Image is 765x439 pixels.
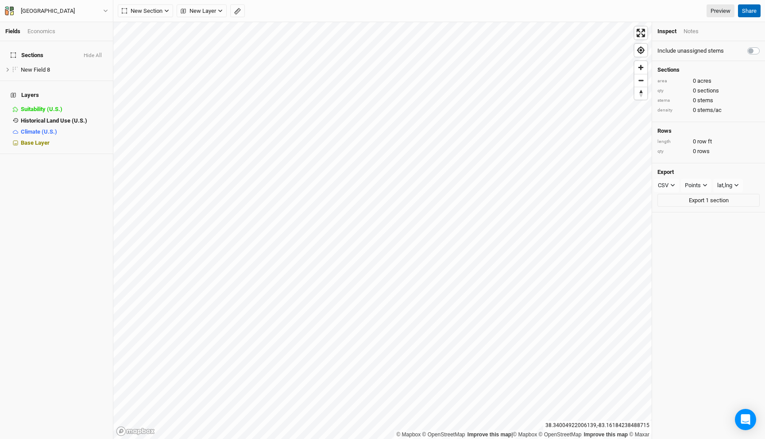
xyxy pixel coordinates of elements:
[116,426,155,436] a: Mapbox logo
[5,28,20,35] a: Fields
[422,431,465,438] a: OpenStreetMap
[122,7,162,15] span: New Section
[738,4,761,18] button: Share
[654,179,679,192] button: CSV
[11,52,43,59] span: Sections
[657,107,688,114] div: density
[21,117,87,124] span: Historical Land Use (U.S.)
[697,138,712,146] span: row ft
[657,96,760,104] div: 0
[21,139,50,146] span: Base Layer
[4,6,108,16] button: [GEOGRAPHIC_DATA]
[657,66,760,73] h4: Sections
[658,181,668,190] div: CSV
[717,181,732,190] div: lat,lng
[657,87,760,95] div: 0
[21,128,108,135] div: Climate (U.S.)
[467,431,511,438] a: Improve this map
[657,88,688,94] div: qty
[83,53,102,59] button: Hide All
[21,66,50,73] span: New Field 8
[657,147,760,155] div: 0
[657,194,760,207] button: Export 1 section
[634,74,647,87] button: Zoom out
[657,78,688,85] div: area
[657,127,760,135] h4: Rows
[697,147,710,155] span: rows
[657,97,688,104] div: stems
[513,431,537,438] a: Mapbox
[657,169,760,176] h4: Export
[181,7,216,15] span: New Layer
[634,44,647,57] button: Find my location
[21,117,108,124] div: Historical Land Use (U.S.)
[657,77,760,85] div: 0
[657,139,688,145] div: length
[21,66,108,73] div: New Field 8
[396,430,649,439] div: |
[396,431,421,438] a: Mapbox
[697,96,713,104] span: stems
[629,431,649,438] a: Maxar
[584,431,628,438] a: Improve this map
[539,431,582,438] a: OpenStreetMap
[5,86,108,104] h4: Layers
[707,4,734,18] a: Preview
[657,47,724,55] label: Include unassigned stems
[657,148,688,155] div: qty
[21,7,75,15] div: Olive Hill Farm
[657,106,760,114] div: 0
[230,4,245,18] button: Shortcut: M
[681,179,711,192] button: Points
[735,409,756,430] div: Open Intercom Messenger
[634,87,647,100] button: Reset bearing to north
[697,77,711,85] span: acres
[684,27,699,35] div: Notes
[21,139,108,146] div: Base Layer
[634,61,647,74] button: Zoom in
[543,421,652,430] div: 38.34004922006139 , -83.16184238488715
[21,106,62,112] span: Suitability (U.S.)
[685,181,701,190] div: Points
[177,4,227,18] button: New Layer
[21,106,108,113] div: Suitability (U.S.)
[113,22,652,439] canvas: Map
[657,138,760,146] div: 0
[713,179,743,192] button: lat,lng
[118,4,173,18] button: New Section
[634,27,647,39] button: Enter fullscreen
[27,27,55,35] div: Economics
[21,7,75,15] div: [GEOGRAPHIC_DATA]
[657,27,676,35] div: Inspect
[697,87,719,95] span: sections
[21,128,57,135] span: Climate (U.S.)
[697,106,722,114] span: stems/ac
